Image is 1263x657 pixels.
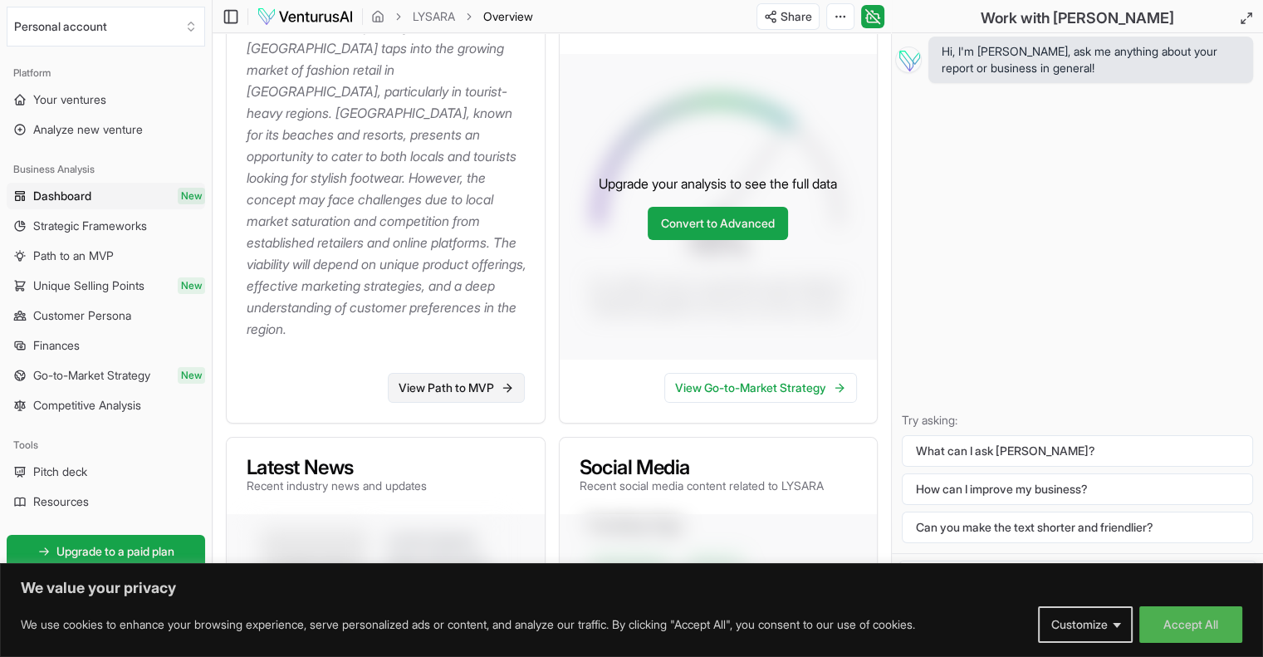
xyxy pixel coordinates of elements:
h2: Work with [PERSON_NAME] [981,7,1174,30]
span: Finances [33,337,80,354]
a: Path to an MVP [7,243,205,269]
h3: Latest News [247,458,427,478]
a: LYSARA [413,8,455,25]
span: Upgrade to a paid plan [56,543,174,560]
span: Customer Persona [33,307,131,324]
button: Accept All [1139,606,1242,643]
a: Pitch deck [7,458,205,485]
button: What can I ask [PERSON_NAME]? [902,435,1253,467]
button: Can you make the text shorter and friendlier? [902,512,1253,543]
span: Path to an MVP [33,248,114,264]
h3: Social Media [580,458,824,478]
img: Vera [895,47,922,73]
span: Share [781,8,812,25]
span: Analyze new venture [33,121,143,138]
button: Share [756,3,820,30]
a: Your ventures [7,86,205,113]
span: Competitive Analysis [33,397,141,414]
span: New [178,367,205,384]
p: Upgrade your analysis to see the full data [599,174,837,194]
a: Go-to-Market StrategyNew [7,362,205,389]
div: Business Analysis [7,156,205,183]
span: New [178,277,205,294]
p: Recent industry news and updates [247,478,427,494]
span: Unique Selling Points [33,277,144,294]
a: Analyze new venture [7,116,205,143]
nav: breadcrumb [371,8,533,25]
span: Pitch deck [33,463,87,480]
p: We use cookies to enhance your browsing experience, serve personalized ads or content, and analyz... [21,615,915,635]
span: Go-to-Market Strategy [33,367,150,384]
button: Customize [1038,606,1133,643]
p: We value your privacy [21,578,1242,598]
p: Try asking: [902,412,1253,429]
span: Your ventures [33,91,106,108]
span: Dashboard [33,188,91,204]
span: Resources [33,493,89,510]
p: The business idea of selling heels in [GEOGRAPHIC_DATA] taps into the growing market of fashion r... [247,16,531,340]
a: Unique Selling PointsNew [7,272,205,299]
span: Overview [483,8,533,25]
button: Select an organization [7,7,205,47]
a: Convert to Advanced [648,207,788,240]
div: Tools [7,432,205,458]
img: logo [257,7,354,27]
p: Recent social media content related to LYSARA [580,478,824,494]
span: Hi, I'm [PERSON_NAME], ask me anything about your report or business in general! [942,43,1240,76]
a: DashboardNew [7,183,205,209]
a: Upgrade to a paid plan [7,535,205,568]
a: View Go-to-Market Strategy [664,373,857,403]
span: Strategic Frameworks [33,218,147,234]
a: Customer Persona [7,302,205,329]
span: New [178,188,205,204]
a: View Path to MVP [388,373,525,403]
div: Platform [7,60,205,86]
a: Strategic Frameworks [7,213,205,239]
a: Competitive Analysis [7,392,205,419]
a: Finances [7,332,205,359]
button: How can I improve my business? [902,473,1253,505]
a: Resources [7,488,205,515]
